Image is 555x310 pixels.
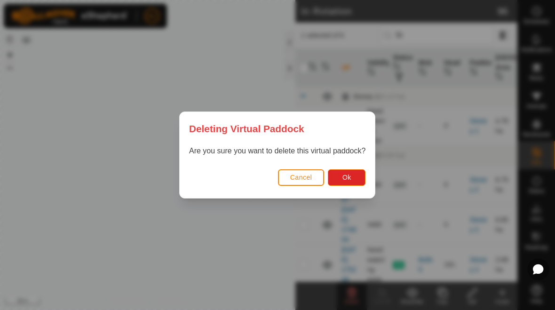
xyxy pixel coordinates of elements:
button: Cancel [278,169,325,186]
span: Cancel [290,174,312,181]
p: Are you sure you want to delete this virtual paddock? [189,145,365,157]
span: Ok [342,174,351,181]
span: Deleting Virtual Paddock [189,121,304,136]
button: Ok [328,169,366,186]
